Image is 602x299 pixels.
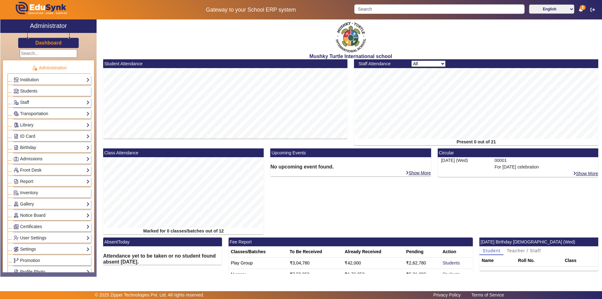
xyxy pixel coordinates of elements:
[288,246,343,258] th: To Be Received
[342,258,404,269] td: ₹42,000
[405,170,431,176] a: Show More
[404,269,440,280] td: ₹5,81,200
[35,40,62,46] a: Dashboard
[491,157,599,170] div: 00001
[442,260,460,265] a: Students
[442,272,460,277] a: Students
[30,22,67,29] h2: Administrator
[14,190,18,195] img: Inventory.png
[20,88,37,93] span: Students
[14,258,18,263] img: Branchoperations.png
[13,257,90,264] a: Promotion
[404,246,440,258] th: Pending
[8,65,91,71] p: Administration
[35,40,62,46] h3: Dashboard
[438,157,491,170] div: [DATE] (Wed)
[20,49,77,58] input: Search...
[32,65,37,71] img: Administration.png
[440,246,473,258] th: Action
[483,248,500,253] span: Student
[562,255,598,266] th: Class
[354,139,598,145] div: Present 0 out of 21
[404,258,440,269] td: ₹2,62,780
[229,246,288,258] th: Classes/Batches
[103,59,347,68] mat-card-header: Student Attendance
[20,190,38,195] span: Inventory
[103,148,264,157] mat-card-header: Class Attendance
[355,61,408,67] div: Staff Attendance
[154,7,348,13] h5: Gateway to your School ERP system
[342,246,404,258] th: Already Received
[580,5,586,10] span: 3
[13,88,90,95] a: Students
[103,253,222,265] h6: Attendance yet to be taken or no student found absent [DATE].
[430,291,464,299] a: Privacy Policy
[516,255,562,266] th: Roll No.
[468,291,507,299] a: Terms of Service
[270,148,431,157] mat-card-header: Upcoming Events
[14,89,18,93] img: Students.png
[13,189,90,196] a: Inventory
[342,269,404,280] td: ₹1,76,850
[288,258,343,269] td: ₹3,04,780
[95,292,204,298] p: © 2025 Zipper Technologies Pvt. Ltd. All rights reserved.
[229,269,288,280] td: Nursery
[494,164,595,170] p: For [DATE] celebration
[479,255,516,266] th: Name
[335,21,367,53] img: f2cfa3ea-8c3d-4776-b57d-4b8cb03411bc
[0,19,97,33] a: Administrator
[229,258,288,269] td: Play Group
[438,148,599,157] mat-card-header: Circular
[100,53,602,59] h2: Mushky Turtle International school
[270,164,431,170] h6: No upcoming event found.
[507,248,541,253] span: Teacher / Staff
[229,238,473,246] mat-card-header: Fee Report
[103,228,264,234] div: Marked for 0 classes/batches out of 12
[103,238,222,246] mat-card-header: AbsentToday
[479,238,598,246] mat-card-header: [DATE] Birthday [DEMOGRAPHIC_DATA] (Wed)
[573,171,599,176] a: Show More
[288,269,343,280] td: ₹7,58,050
[354,4,524,14] input: Search
[20,258,40,263] span: Promotion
